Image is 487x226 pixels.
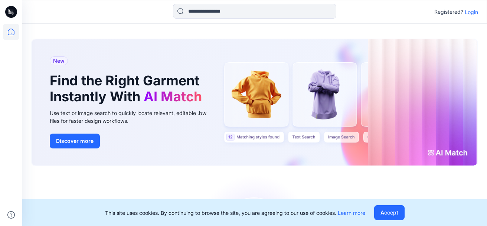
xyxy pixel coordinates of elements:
[374,205,405,220] button: Accept
[105,209,365,217] p: This site uses cookies. By continuing to browse the site, you are agreeing to our use of cookies.
[434,7,463,16] p: Registered?
[465,8,478,16] p: Login
[50,109,217,125] div: Use text or image search to quickly locate relevant, editable .bw files for faster design workflows.
[53,56,65,65] span: New
[50,73,206,105] h1: Find the Right Garment Instantly With
[338,210,365,216] a: Learn more
[50,134,100,148] button: Discover more
[144,88,202,105] span: AI Match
